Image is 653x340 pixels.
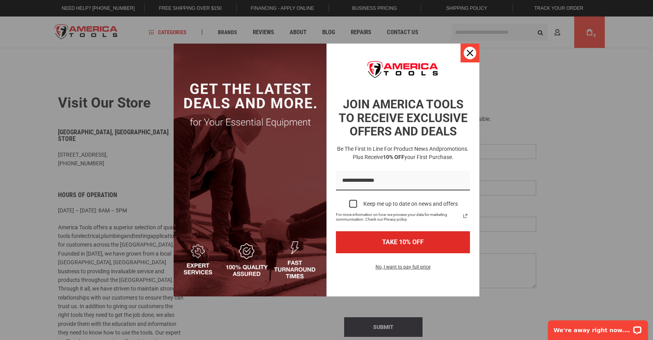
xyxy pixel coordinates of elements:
[339,97,468,138] strong: JOIN AMERICA TOOLS TO RECEIVE EXCLUSIVE OFFERS AND DEALS
[467,50,473,56] svg: close icon
[336,231,470,253] button: TAKE 10% OFF
[461,44,479,62] button: Close
[461,211,470,221] a: Read our Privacy Policy
[353,146,469,160] span: promotions. Plus receive your first purchase.
[336,171,470,191] input: Email field
[336,212,461,222] span: For more information on how we process your data for marketing communication. Check our Privacy p...
[543,315,653,340] iframe: LiveChat chat widget
[369,263,437,276] button: No, I want to pay full price
[383,154,404,160] strong: 10% OFF
[363,201,458,207] div: Keep me up to date on news and offers
[334,145,472,161] h3: Be the first in line for product news and
[461,211,470,221] svg: link icon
